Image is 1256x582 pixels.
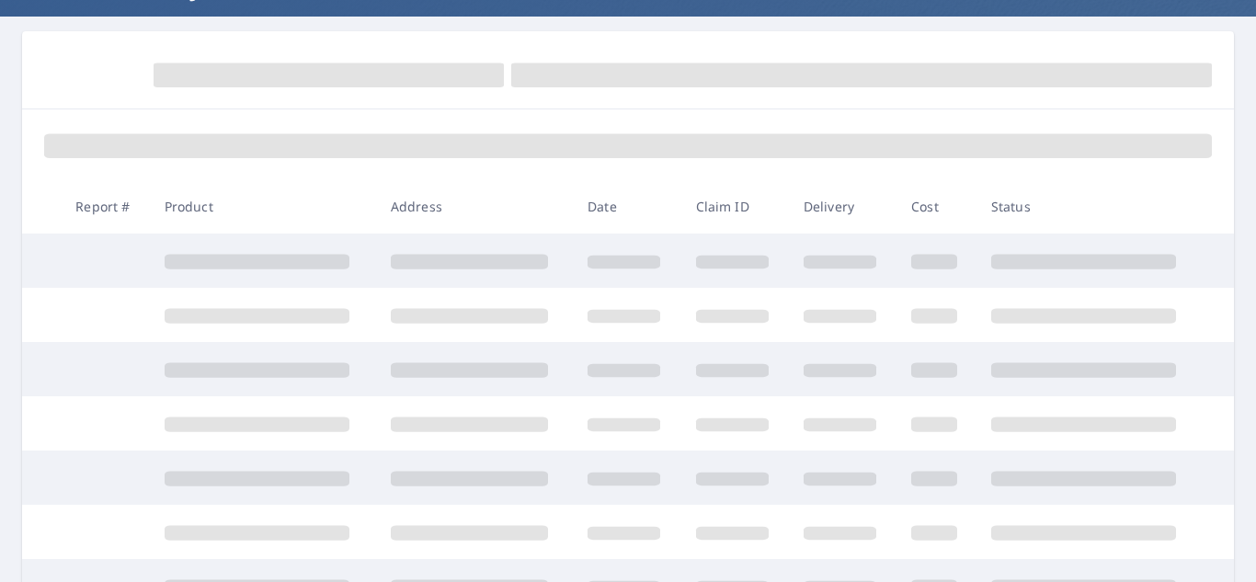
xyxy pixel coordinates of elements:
th: Status [976,179,1203,234]
th: Product [150,179,376,234]
th: Date [573,179,680,234]
th: Delivery [789,179,896,234]
th: Claim ID [681,179,789,234]
th: Address [376,179,573,234]
th: Report # [61,179,149,234]
th: Cost [896,179,976,234]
